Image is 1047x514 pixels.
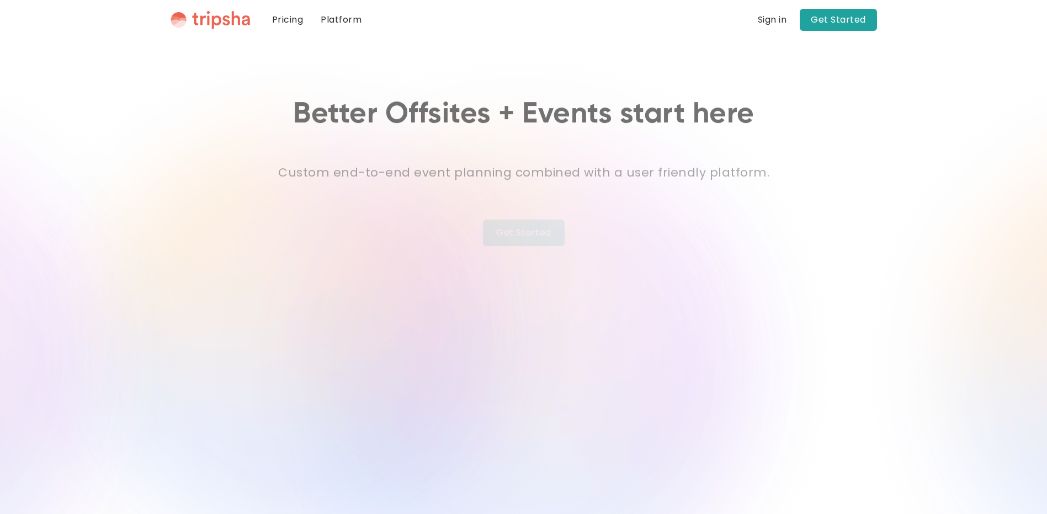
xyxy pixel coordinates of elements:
a: Get Started [483,219,565,246]
strong: Custom end-to-end event planning combined with a user friendly platform. [278,164,769,181]
img: Tripsha Logo [171,10,250,29]
h1: Better Offsites + Events start here [293,97,754,132]
div: Sign in [758,15,787,24]
a: Get Started [800,9,877,31]
a: home [171,10,250,29]
a: Sign in [758,13,787,26]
